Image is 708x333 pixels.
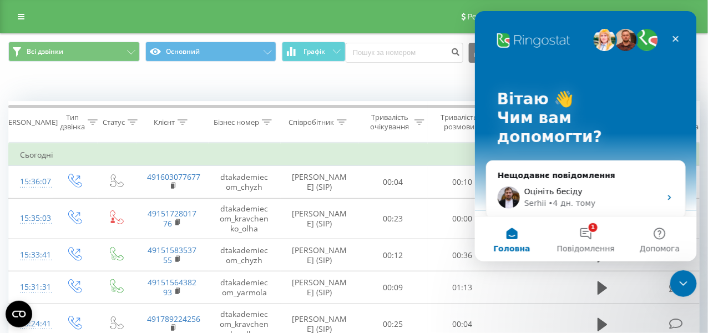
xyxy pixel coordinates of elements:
[282,42,346,62] button: Графік
[281,166,358,198] td: [PERSON_NAME] (SIP)
[209,271,281,304] td: dtakademiecom_yarmola
[437,113,481,132] div: Тривалість розмови
[469,43,529,63] button: Експорт
[20,244,42,266] div: 15:33:41
[346,43,463,63] input: Пошук за номером
[154,118,175,127] div: Клієнт
[145,42,277,62] button: Основний
[358,271,428,304] td: 00:09
[428,166,497,198] td: 00:10
[8,42,140,62] button: Всі дзвінки
[670,270,697,297] iframe: Intercom live chat
[209,198,281,239] td: dtakademiecom_kravchenko_olha
[358,166,428,198] td: 00:04
[148,208,197,229] a: 4915172801776
[289,118,334,127] div: Співробітник
[148,314,201,324] a: 491789224256
[428,271,497,304] td: 01:13
[358,198,428,239] td: 00:23
[304,48,325,56] span: Графік
[20,171,42,193] div: 15:36:07
[27,47,63,56] span: Всі дзвінки
[475,11,697,261] iframe: Intercom live chat
[428,198,497,239] td: 00:00
[20,276,42,298] div: 15:31:31
[281,239,358,271] td: [PERSON_NAME] (SIP)
[428,239,497,271] td: 00:36
[209,166,281,198] td: dtakademiecom_chyzh
[103,118,125,127] div: Статус
[358,239,428,271] td: 00:12
[148,245,197,265] a: 4915158353755
[368,113,412,132] div: Тривалість очікування
[2,118,58,127] div: [PERSON_NAME]
[60,113,85,132] div: Тип дзвінка
[468,12,549,21] span: Реферальна програма
[6,301,32,327] button: Open CMP widget
[148,277,197,297] a: 4915156438293
[214,118,259,127] div: Бізнес номер
[148,171,201,182] a: 491603077677
[281,271,358,304] td: [PERSON_NAME] (SIP)
[281,198,358,239] td: [PERSON_NAME] (SIP)
[20,208,42,229] div: 15:35:03
[209,239,281,271] td: dtakademiecom_chyzh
